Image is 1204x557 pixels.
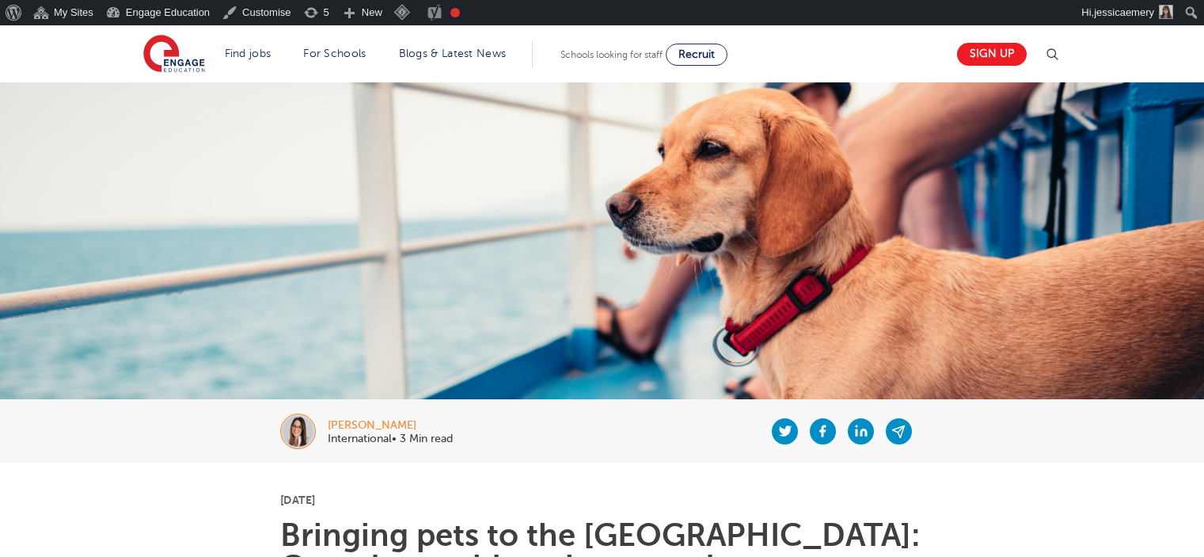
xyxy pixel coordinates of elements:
[666,44,727,66] a: Recruit
[1094,6,1154,18] span: jessicaemery
[328,420,453,431] div: [PERSON_NAME]
[225,48,272,59] a: Find jobs
[678,48,715,60] span: Recruit
[399,48,507,59] a: Blogs & Latest News
[328,433,453,444] p: International• 3 Min read
[560,49,663,60] span: Schools looking for staff
[450,8,460,17] div: Focus keyphrase not set
[280,494,924,505] p: [DATE]
[957,43,1027,66] a: Sign up
[303,48,366,59] a: For Schools
[143,35,205,74] img: Engage Education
